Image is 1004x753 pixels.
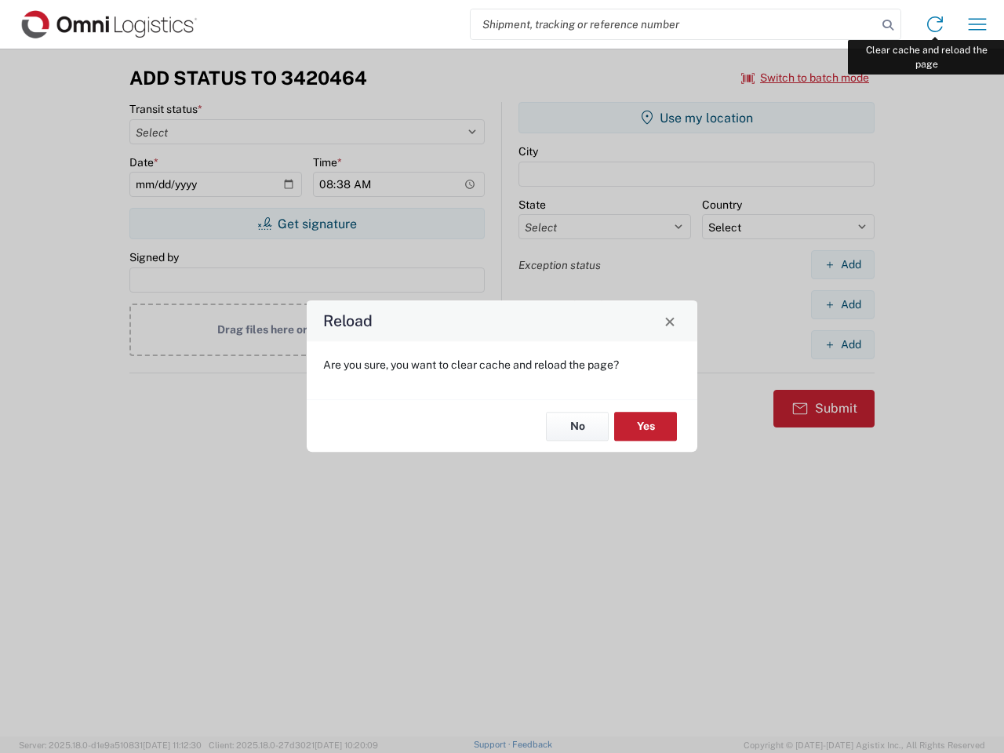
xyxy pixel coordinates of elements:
p: Are you sure, you want to clear cache and reload the page? [323,358,681,372]
button: Yes [614,412,677,441]
input: Shipment, tracking or reference number [471,9,877,39]
button: No [546,412,609,441]
button: Close [659,310,681,332]
h4: Reload [323,310,373,333]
